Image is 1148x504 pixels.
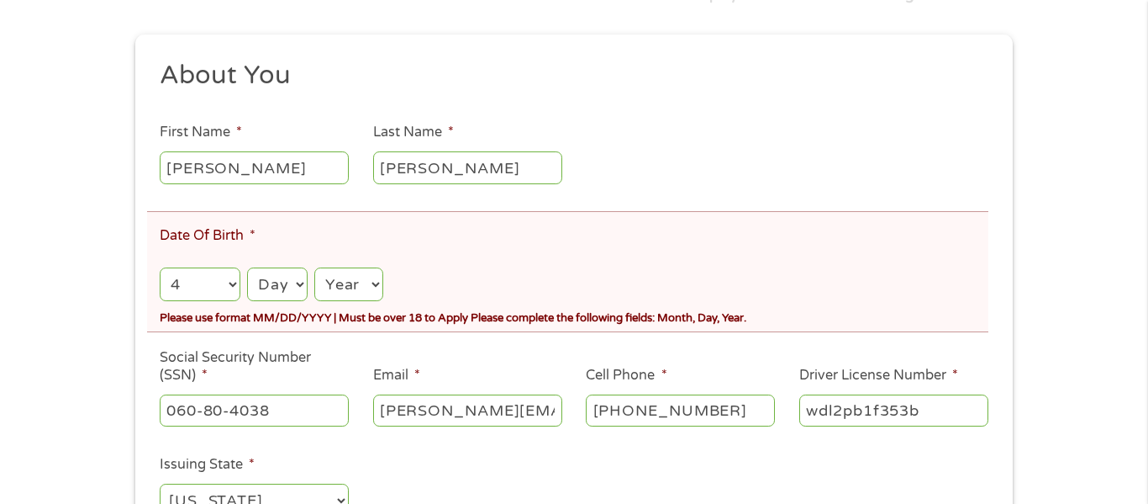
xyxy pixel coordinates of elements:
[160,395,349,427] input: 078-05-1120
[373,151,562,183] input: Smith
[373,395,562,427] input: john@gmail.com
[586,395,775,427] input: (541) 754-3010
[586,367,666,385] label: Cell Phone
[160,456,255,474] label: Issuing State
[160,151,349,183] input: John
[373,124,454,141] label: Last Name
[160,124,242,141] label: First Name
[160,227,255,245] label: Date Of Birth
[373,367,420,385] label: Email
[160,305,988,327] div: Please use format MM/DD/YYYY | Must be over 18 to Apply Please complete the following fields: Mon...
[799,367,958,385] label: Driver License Number
[160,59,977,93] h2: About You
[160,349,349,385] label: Social Security Number (SSN)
